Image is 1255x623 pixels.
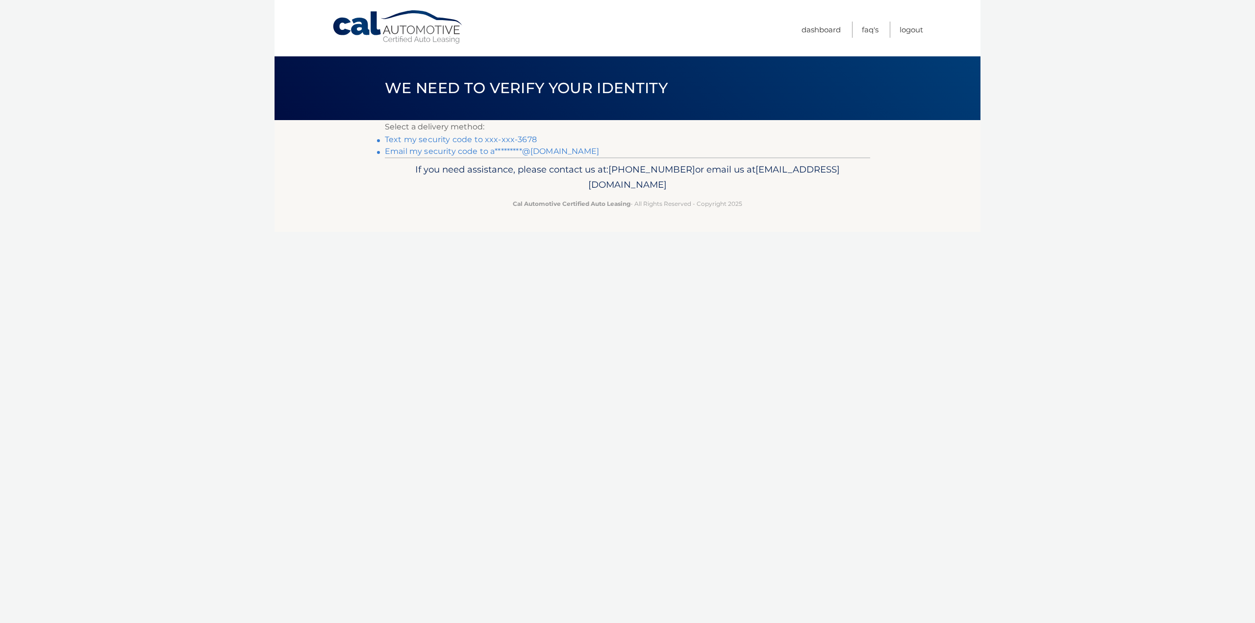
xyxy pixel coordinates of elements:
[385,135,537,144] a: Text my security code to xxx-xxx-3678
[332,10,464,45] a: Cal Automotive
[385,120,870,134] p: Select a delivery method:
[385,79,668,97] span: We need to verify your identity
[391,162,864,193] p: If you need assistance, please contact us at: or email us at
[385,147,599,156] a: Email my security code to a*********@[DOMAIN_NAME]
[802,22,841,38] a: Dashboard
[391,199,864,209] p: - All Rights Reserved - Copyright 2025
[513,200,630,207] strong: Cal Automotive Certified Auto Leasing
[608,164,695,175] span: [PHONE_NUMBER]
[900,22,923,38] a: Logout
[862,22,878,38] a: FAQ's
